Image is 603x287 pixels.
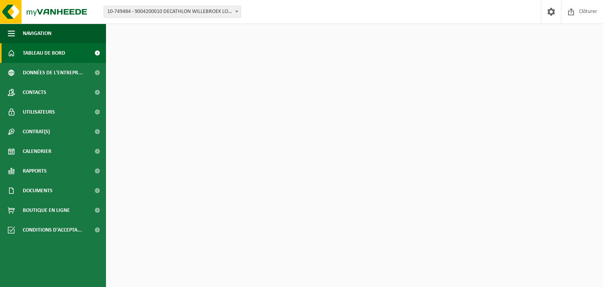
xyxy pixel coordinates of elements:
span: Utilisateurs [23,102,55,122]
span: Calendrier [23,142,51,161]
span: Contacts [23,83,46,102]
span: Données de l'entrepr... [23,63,83,83]
span: 10-749484 - 9004200010 DECATHLON WILLEBROEK LOGISTIEK - WILLEBROEK [104,6,241,18]
span: Tableau de bord [23,43,65,63]
span: Contrat(s) [23,122,50,142]
span: Documents [23,181,53,201]
span: Rapports [23,161,47,181]
span: 10-749484 - 9004200010 DECATHLON WILLEBROEK LOGISTIEK - WILLEBROEK [104,6,241,17]
span: Boutique en ligne [23,201,70,220]
span: Conditions d'accepta... [23,220,82,240]
span: Navigation [23,24,51,43]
